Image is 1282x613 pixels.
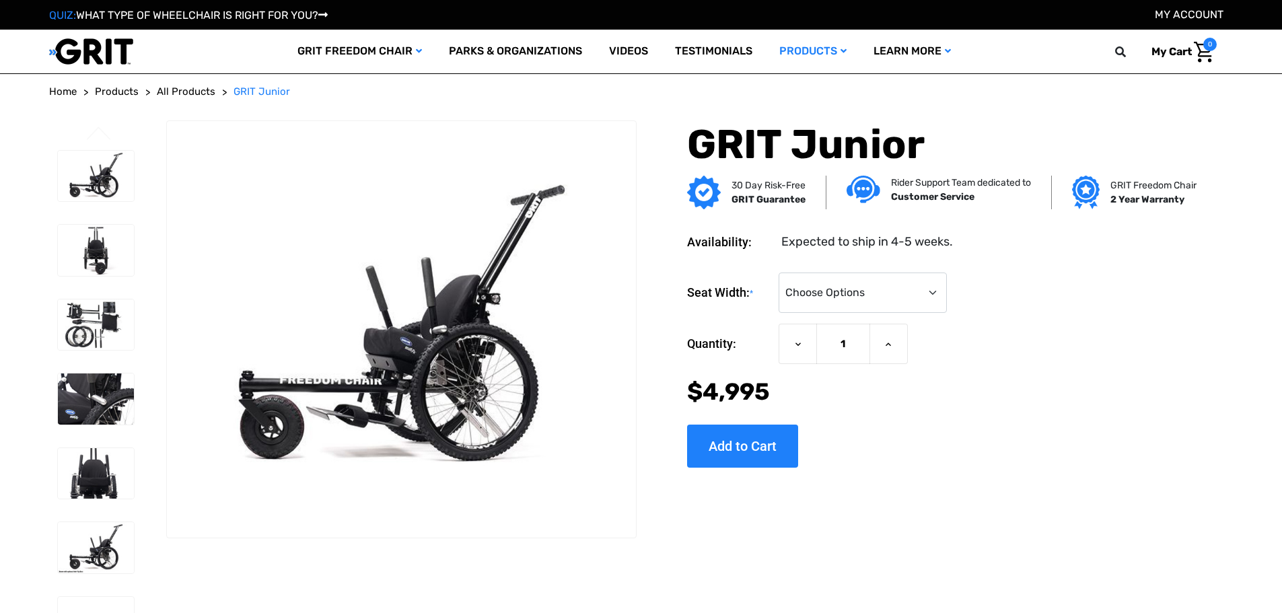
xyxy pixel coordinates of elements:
img: GRIT Junior: front view of kid-sized model of GRIT Freedom Chair all terrain wheelchair [58,225,134,276]
input: Add to Cart [687,425,798,468]
h1: GRIT Junior [687,120,1192,169]
label: Seat Width: [687,273,772,314]
span: Home [49,85,77,98]
img: GRIT All-Terrain Wheelchair and Mobility Equipment [49,38,133,65]
a: Cart with 0 items [1141,38,1217,66]
p: 30 Day Risk-Free [732,178,806,192]
a: Products [766,30,860,73]
img: GRIT Junior: close up front view of pediatric GRIT wheelchair with Invacare Matrx seat, levers, m... [58,448,134,499]
a: Account [1155,8,1223,21]
strong: 2 Year Warranty [1110,194,1184,205]
img: Customer service [847,176,880,203]
img: GRIT Junior: GRIT Freedom Chair all terrain wheelchair engineered specifically for kids [167,173,635,485]
input: Search [1121,38,1141,66]
span: Products [95,85,139,98]
strong: Customer Service [891,191,974,203]
nav: Breadcrumb [49,84,1234,100]
img: Grit freedom [1072,176,1100,209]
img: GRIT Junior: close up of child-sized GRIT wheelchair with Invacare Matrx seat, levers, and wheels [58,373,134,425]
p: Rider Support Team dedicated to [891,176,1031,190]
span: GRIT Junior [234,85,290,98]
a: GRIT Freedom Chair [284,30,435,73]
img: GRIT Junior: disassembled child-specific GRIT Freedom Chair model with seatback, push handles, fo... [58,299,134,351]
img: GRIT Junior: GRIT Freedom Chair all terrain wheelchair engineered specifically for kids [58,151,134,202]
a: QUIZ:WHAT TYPE OF WHEELCHAIR IS RIGHT FOR YOU? [49,9,328,22]
img: GRIT Junior: GRIT Freedom Chair all terrain wheelchair engineered specifically for kids shown wit... [58,522,134,573]
a: Videos [596,30,662,73]
span: My Cart [1151,45,1192,58]
a: All Products [157,84,215,100]
dt: Availability: [687,233,772,251]
dd: Expected to ship in 4-5 weeks. [781,233,953,251]
a: Learn More [860,30,964,73]
a: Testimonials [662,30,766,73]
a: Parks & Organizations [435,30,596,73]
span: $4,995 [687,377,770,406]
p: GRIT Freedom Chair [1110,178,1197,192]
span: QUIZ: [49,9,76,22]
img: GRIT Guarantee [687,176,721,209]
span: 0 [1203,38,1217,51]
strong: GRIT Guarantee [732,194,806,205]
a: Home [49,84,77,100]
label: Quantity: [687,324,772,364]
a: Products [95,84,139,100]
a: GRIT Junior [234,84,290,100]
button: Go to slide 3 of 3 [85,127,113,143]
img: Cart [1194,42,1213,63]
span: All Products [157,85,215,98]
